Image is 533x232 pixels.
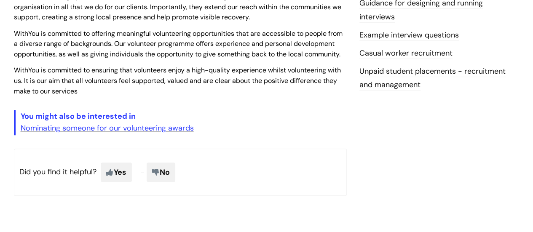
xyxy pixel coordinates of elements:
a: Nominating someone for our volunteering awards [21,123,194,133]
a: Unpaid student placements - recruitment and management [359,66,506,91]
a: Example interview questions [359,30,459,41]
a: Casual worker recruitment [359,48,453,59]
span: No [147,163,175,182]
span: You might also be interested in [21,111,136,121]
span: Yes [101,163,132,182]
span: WithYou is committed to ensuring that volunteers enjoy a high-quality experience whilst volunteer... [14,66,341,96]
p: Did you find it helpful? [14,149,347,196]
span: WithYou is committed to offering meaningful volunteering opportunities that are accessible to peo... [14,29,343,59]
